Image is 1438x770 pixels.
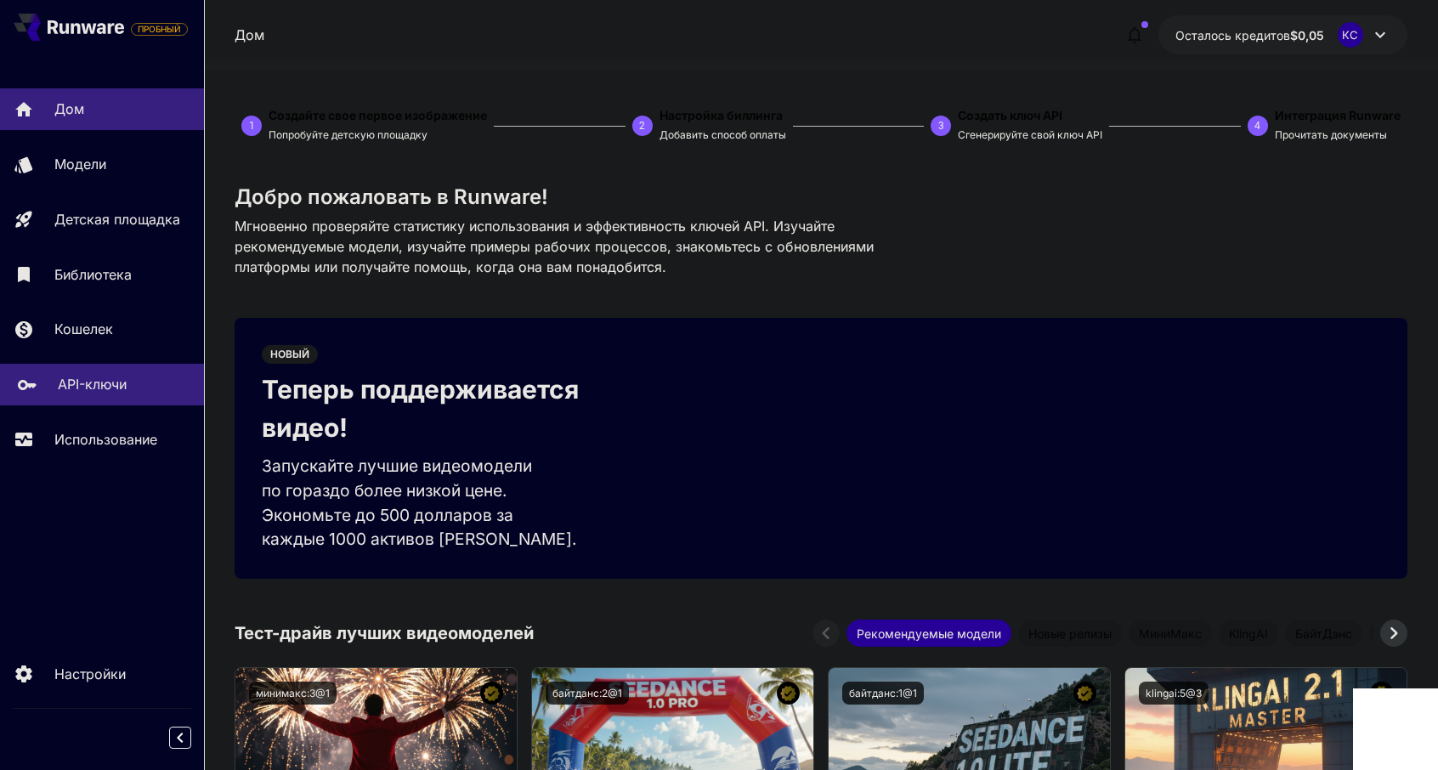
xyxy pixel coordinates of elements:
button: Сертифицированная модель — проверена на наилучшую производительность и включает коммерческую лице... [480,682,503,705]
button: Сертифицированная модель — проверена на наилучшую производительность и включает коммерческую лице... [777,682,800,705]
button: Свернуть боковую панель [169,727,191,749]
font: 4 [1254,120,1260,132]
button: Прочитать документы [1275,124,1387,144]
font: KlingAI [1229,626,1268,641]
button: Добавить способ оплаты [660,124,786,144]
font: Создайте свое первое изображение [269,108,487,122]
button: Попробуйте детскую площадку [269,124,427,144]
div: 0,05 доллара [1175,26,1324,44]
font: Модели [54,156,106,173]
div: Рекомендуемые модели [846,620,1011,647]
font: Прочитать документы [1275,128,1387,141]
font: Сгенерируйте свой ключ API [958,128,1102,141]
font: Использование [54,431,157,448]
font: Рекомендуемые модели [857,626,1001,641]
button: Сгенерируйте свой ключ API [958,124,1102,144]
button: klingai:5@3 [1139,682,1209,705]
div: БайтДэнс [1285,620,1362,647]
font: 1 [249,120,255,132]
nav: хлебные крошки [235,25,264,45]
iframe: Виджет чата [1353,688,1438,770]
font: Дом [54,100,84,117]
font: Мгновенно проверяйте статистику использования и эффективность ключей API. Изучайте рекомендуемые ... [235,218,874,275]
a: Дом [235,25,264,45]
font: klingai:5@3 [1146,687,1202,699]
font: Настройка биллинга [660,108,783,122]
font: Настройки [54,665,126,682]
font: API-ключи [58,376,127,393]
span: Добавьте свою платежную карту, чтобы включить все функции платформы. [131,19,188,39]
button: байтданс:2@1 [546,682,629,705]
font: МиниМакс [1139,626,1202,641]
button: Сертифицированная модель — проверена на наилучшую производительность и включает коммерческую лице... [1370,682,1393,705]
font: Попробуйте детскую площадку [269,128,427,141]
font: Теперь поддерживается видео! [262,374,579,443]
font: минимакс:3@1 [256,687,330,699]
div: Новые релизы [1018,620,1122,647]
font: Библиотека [54,266,132,283]
button: Сертифицированная модель — проверена на наилучшую производительность и включает коммерческую лице... [1073,682,1096,705]
div: KlingAI [1219,620,1278,647]
font: байтданс:2@1 [552,687,622,699]
font: Создать ключ API [958,108,1062,122]
button: байтданс:1@1 [842,682,924,705]
font: 2 [639,120,645,132]
font: Дом [235,26,264,43]
font: 3 [938,120,944,132]
div: Свернуть боковую панель [182,722,204,753]
div: МиниМакс [1129,620,1212,647]
font: НОВЫЙ [270,348,309,360]
font: Осталось кредитов [1175,28,1290,42]
font: Тест-драйв лучших видеомоделей [235,623,534,643]
font: ПРОБНЫЙ [138,24,181,34]
font: Интеграция Runware [1275,108,1401,122]
font: КС [1342,28,1358,42]
font: байтданс:1@1 [849,687,917,699]
button: 0,05 доллараКС [1158,15,1407,54]
font: Добавить способ оплаты [660,128,786,141]
font: Запускайте лучшие видеомодели по гораздо более низкой цене. [262,456,532,501]
font: Экономьте до 500 долларов за каждые 1000 активов [PERSON_NAME]. [262,505,577,550]
button: минимакс:3@1 [249,682,337,705]
font: БайтДэнс [1295,626,1352,641]
font: $0,05 [1290,28,1324,42]
font: Кошелек [54,320,113,337]
font: Добро пожаловать в Runware! [235,184,548,209]
font: Новые релизы [1028,626,1112,641]
font: Детская площадка [54,211,180,228]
